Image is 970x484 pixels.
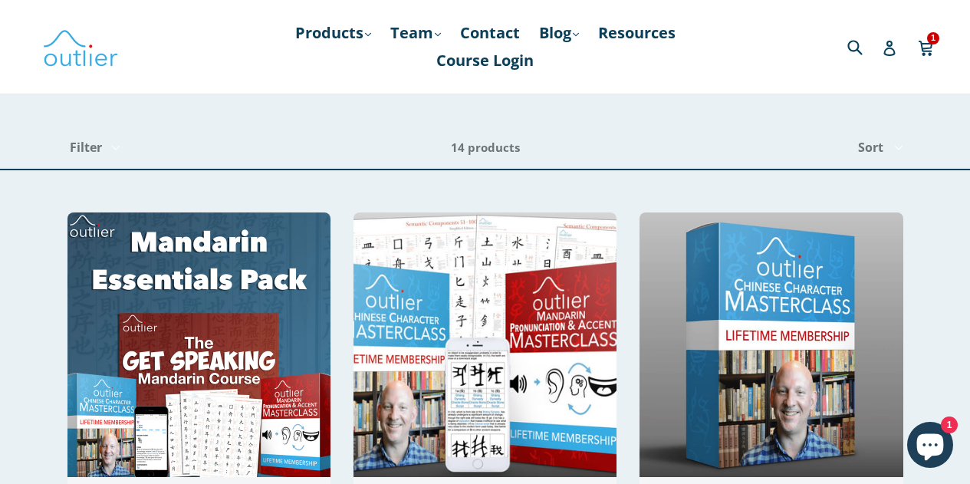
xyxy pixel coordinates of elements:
[451,140,520,155] span: 14 products
[590,19,683,47] a: Resources
[288,19,379,47] a: Products
[843,31,886,62] input: Search
[353,212,617,477] img: Chinese Total Package Outlier Linguistics
[640,212,903,477] img: Outlier Chinese Character Masterclass Outlier Linguistics
[903,422,958,472] inbox-online-store-chat: Shopify online store chat
[67,212,330,477] img: Mandarin Essentials Pack
[918,29,935,64] a: 1
[383,19,449,47] a: Team
[927,32,939,44] span: 1
[452,19,528,47] a: Contact
[531,19,587,47] a: Blog
[429,47,541,74] a: Course Login
[42,25,119,69] img: Outlier Linguistics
